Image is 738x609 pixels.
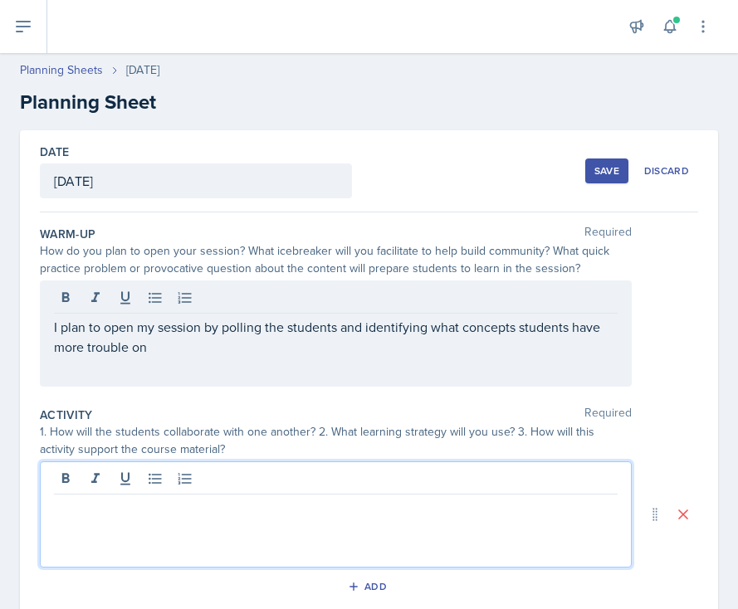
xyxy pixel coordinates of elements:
div: Save [594,164,619,178]
p: I plan to open my session by polling the students and identifying what concepts students have mor... [54,317,618,357]
label: Activity [40,407,93,423]
div: How do you plan to open your session? What icebreaker will you facilitate to help build community... [40,242,632,277]
button: Save [585,158,628,183]
div: Add [351,580,387,593]
div: [DATE] [126,61,159,79]
div: Discard [644,164,689,178]
a: Planning Sheets [20,61,103,79]
span: Required [584,226,632,242]
button: Discard [635,158,698,183]
label: Date [40,144,69,160]
div: 1. How will the students collaborate with one another? 2. What learning strategy will you use? 3.... [40,423,632,458]
h2: Planning Sheet [20,87,718,117]
span: Required [584,407,632,423]
button: Add [342,574,396,599]
label: Warm-Up [40,226,95,242]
